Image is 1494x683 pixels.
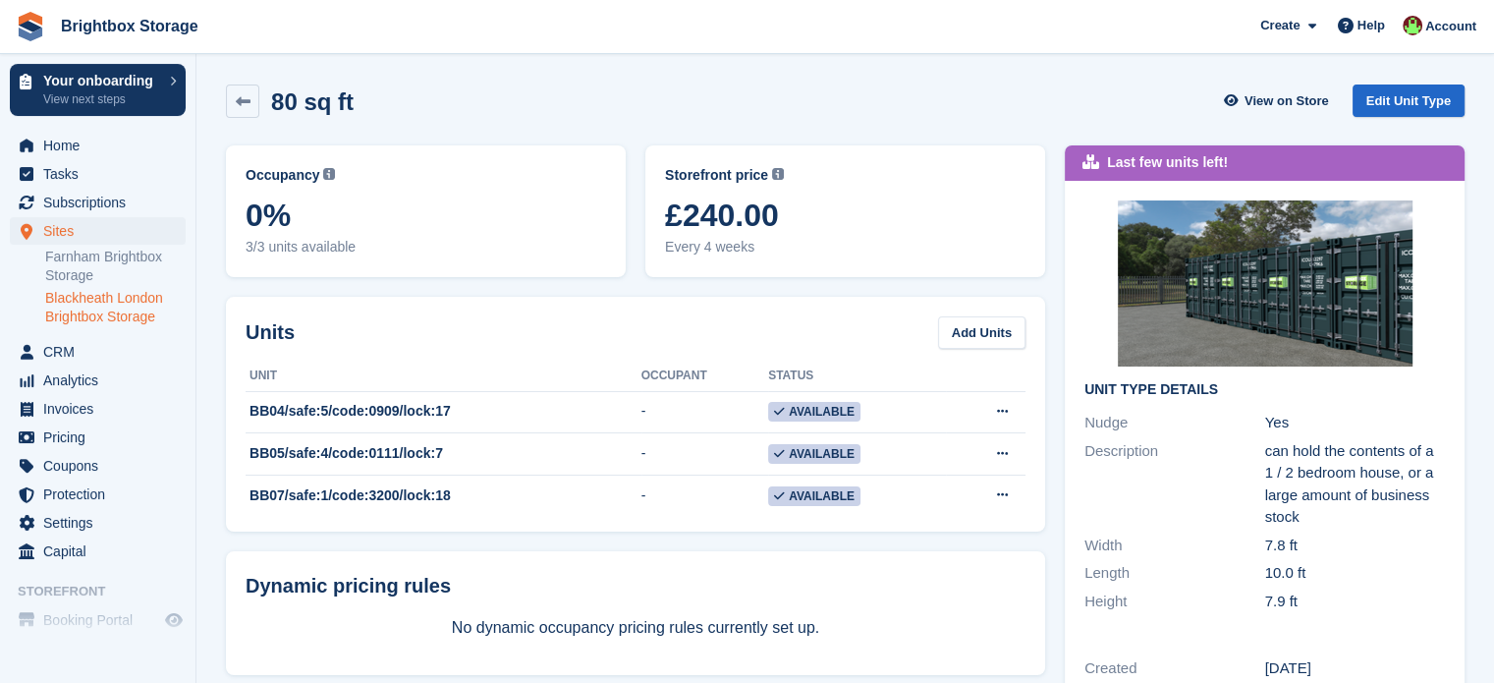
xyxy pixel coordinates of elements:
[1265,591,1446,613] div: 7.9 ft
[1107,152,1228,173] div: Last few units left!
[1084,562,1265,585] div: Length
[768,486,860,506] span: Available
[1260,16,1300,35] span: Create
[10,338,186,366] a: menu
[641,361,768,392] th: Occupant
[43,509,161,537] span: Settings
[641,475,768,516] td: -
[246,401,641,422] div: BB04/safe:5/code:0909/lock:17
[43,481,161,508] span: Protection
[1357,16,1385,35] span: Help
[16,12,45,41] img: stora-icon-8386f47178a22dfd0bd8f6a31ec36ba5ce8667c1dd55bd0f319d3a0aa187defe.svg
[18,582,195,601] span: Storefront
[10,367,186,394] a: menu
[10,509,186,537] a: menu
[1084,591,1265,613] div: Height
[10,606,186,634] a: menu
[1084,412,1265,434] div: Nudge
[43,424,161,451] span: Pricing
[10,160,186,188] a: menu
[641,391,768,433] td: -
[162,608,186,632] a: Preview store
[1084,440,1265,529] div: Description
[10,132,186,159] a: menu
[43,606,161,634] span: Booking Portal
[246,165,319,186] span: Occupancy
[43,160,161,188] span: Tasks
[246,443,641,464] div: BB05/safe:4/code:0111/lock:7
[772,168,784,180] img: icon-info-grey-7440780725fd019a000dd9b08b2336e03edf1995a4989e88bcd33f0948082b44.svg
[1425,17,1476,36] span: Account
[43,538,161,565] span: Capital
[53,10,206,42] a: Brightbox Storage
[45,289,186,326] a: Blackheath London Brightbox Storage
[768,402,860,422] span: Available
[1265,440,1446,529] div: can hold the contents of a 1 / 2 bedroom house, or a large amount of business stock
[1265,535,1446,557] div: 7.8 ft
[246,361,641,392] th: Unit
[10,538,186,565] a: menu
[323,168,335,180] img: icon-info-grey-7440780725fd019a000dd9b08b2336e03edf1995a4989e88bcd33f0948082b44.svg
[1245,91,1329,111] span: View on Store
[1084,382,1445,398] h2: Unit Type details
[1265,412,1446,434] div: Yes
[43,452,161,480] span: Coupons
[10,481,186,508] a: menu
[1084,657,1265,680] div: Created
[768,444,860,464] span: Available
[665,165,768,186] span: Storefront price
[10,424,186,451] a: menu
[43,74,160,87] p: Your onboarding
[43,90,160,108] p: View next steps
[43,132,161,159] span: Home
[246,571,1025,600] div: Dynamic pricing rules
[271,88,354,115] h2: 80 sq ft
[641,433,768,476] td: -
[43,189,161,216] span: Subscriptions
[10,217,186,245] a: menu
[665,237,1025,257] span: Every 4 weeks
[1265,562,1446,585] div: 10.0 ft
[43,217,161,245] span: Sites
[1118,200,1412,367] img: BBS-Site-02%20(1).png
[10,64,186,116] a: Your onboarding View next steps
[938,316,1025,349] a: Add Units
[43,395,161,423] span: Invoices
[43,338,161,366] span: CRM
[246,237,606,257] span: 3/3 units available
[1265,657,1446,680] div: [DATE]
[1222,85,1337,117] a: View on Store
[43,367,161,394] span: Analytics
[1353,85,1465,117] a: Edit Unit Type
[10,395,186,423] a: menu
[10,189,186,216] a: menu
[246,317,295,347] h2: Units
[1084,535,1265,557] div: Width
[665,198,1025,233] span: £240.00
[246,485,641,506] div: BB07/safe:1/code:3200/lock:18
[10,452,186,480] a: menu
[246,198,606,233] span: 0%
[768,361,946,392] th: Status
[246,616,1025,640] p: No dynamic occupancy pricing rules currently set up.
[45,248,186,285] a: Farnham Brightbox Storage
[1403,16,1422,35] img: Marlena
